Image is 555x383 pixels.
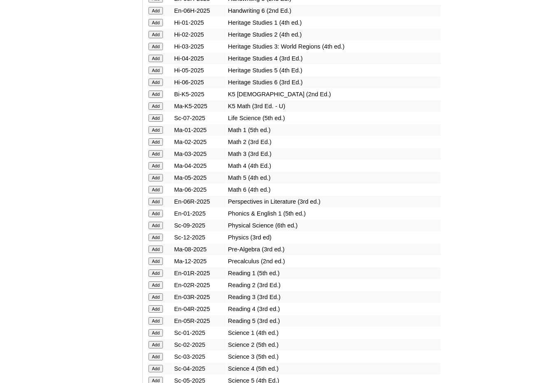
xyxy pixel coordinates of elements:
[149,19,163,26] input: Add
[227,136,441,148] td: Math 2 (3rd Ed.)
[149,329,163,337] input: Add
[227,327,441,339] td: Science 1 (4th ed.)
[227,160,441,172] td: Math 4 (4th Ed.)
[173,327,226,339] td: Sc-01-2025
[149,150,163,158] input: Add
[149,7,163,14] input: Add
[227,363,441,374] td: Science 4 (5th ed.)
[149,293,163,301] input: Add
[149,31,163,38] input: Add
[173,172,226,183] td: Ma-05-2025
[149,198,163,205] input: Add
[227,196,441,207] td: Perspectives in Literature (3rd ed.)
[149,222,163,229] input: Add
[227,5,441,16] td: Handwriting 6 (2nd Ed.)
[149,246,163,253] input: Add
[173,29,226,40] td: Hi-02-2025
[227,53,441,64] td: Heritage Studies 4 (3rd Ed.)
[173,160,226,172] td: Ma-04-2025
[227,267,441,279] td: Reading 1 (5th ed.)
[227,208,441,219] td: Phonics & English 1 (5th ed.)
[173,88,226,100] td: Bi-K5-2025
[227,303,441,315] td: Reading 4 (3rd ed.)
[227,124,441,136] td: Math 1 (5th ed.)
[173,220,226,231] td: Sc-09-2025
[173,77,226,88] td: Hi-06-2025
[227,17,441,28] td: Heritage Studies 1 (4th ed.)
[149,269,163,277] input: Add
[149,138,163,146] input: Add
[149,114,163,122] input: Add
[227,112,441,124] td: Life Science (5th ed.)
[173,41,226,52] td: Hi-03-2025
[149,55,163,62] input: Add
[149,43,163,50] input: Add
[173,339,226,351] td: Sc-02-2025
[149,162,163,169] input: Add
[173,291,226,303] td: En-03R-2025
[149,186,163,193] input: Add
[227,29,441,40] td: Heritage Studies 2 (4th ed.)
[149,305,163,313] input: Add
[149,79,163,86] input: Add
[173,184,226,195] td: Ma-06-2025
[227,184,441,195] td: Math 6 (4th ed.)
[149,317,163,325] input: Add
[227,279,441,291] td: Reading 2 (3rd Ed.)
[227,244,441,255] td: Pre-Algebra (3rd ed.)
[149,210,163,217] input: Add
[173,65,226,76] td: Hi-05-2025
[149,102,163,110] input: Add
[173,208,226,219] td: En-01-2025
[173,279,226,291] td: En-02R-2025
[173,303,226,315] td: En-04R-2025
[227,77,441,88] td: Heritage Studies 6 (3rd Ed.)
[227,232,441,243] td: Physics (3rd ed)
[173,267,226,279] td: En-01R-2025
[227,148,441,160] td: Math 3 (3rd Ed.)
[227,100,441,112] td: K5 Math (3rd Ed. - U)
[149,258,163,265] input: Add
[173,255,226,267] td: Ma-12-2025
[227,65,441,76] td: Heritage Studies 5 (4th Ed.)
[227,339,441,351] td: Science 2 (5th ed.)
[227,220,441,231] td: Physical Science (6th ed.)
[173,351,226,362] td: Sc-03-2025
[173,363,226,374] td: Sc-04-2025
[149,281,163,289] input: Add
[173,232,226,243] td: Sc-12-2025
[149,126,163,134] input: Add
[149,365,163,372] input: Add
[227,172,441,183] td: Math 5 (4th ed.)
[227,88,441,100] td: K5 [DEMOGRAPHIC_DATA] (2nd Ed.)
[227,41,441,52] td: Heritage Studies 3: World Regions (4th ed.)
[173,136,226,148] td: Ma-02-2025
[173,196,226,207] td: En-06R-2025
[149,91,163,98] input: Add
[149,353,163,360] input: Add
[173,124,226,136] td: Ma-01-2025
[227,255,441,267] td: Precalculus (2nd ed.)
[173,17,226,28] td: Hi-01-2025
[173,100,226,112] td: Ma-K5-2025
[227,291,441,303] td: Reading 3 (3rd Ed.)
[227,315,441,327] td: Reading 5 (3rd ed.)
[173,112,226,124] td: Sc-07-2025
[173,53,226,64] td: Hi-04-2025
[173,244,226,255] td: Ma-08-2025
[149,234,163,241] input: Add
[149,341,163,348] input: Add
[227,351,441,362] td: Science 3 (5th ed.)
[149,174,163,181] input: Add
[149,67,163,74] input: Add
[173,5,226,16] td: En-06H-2025
[173,315,226,327] td: En-05R-2025
[173,148,226,160] td: Ma-03-2025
